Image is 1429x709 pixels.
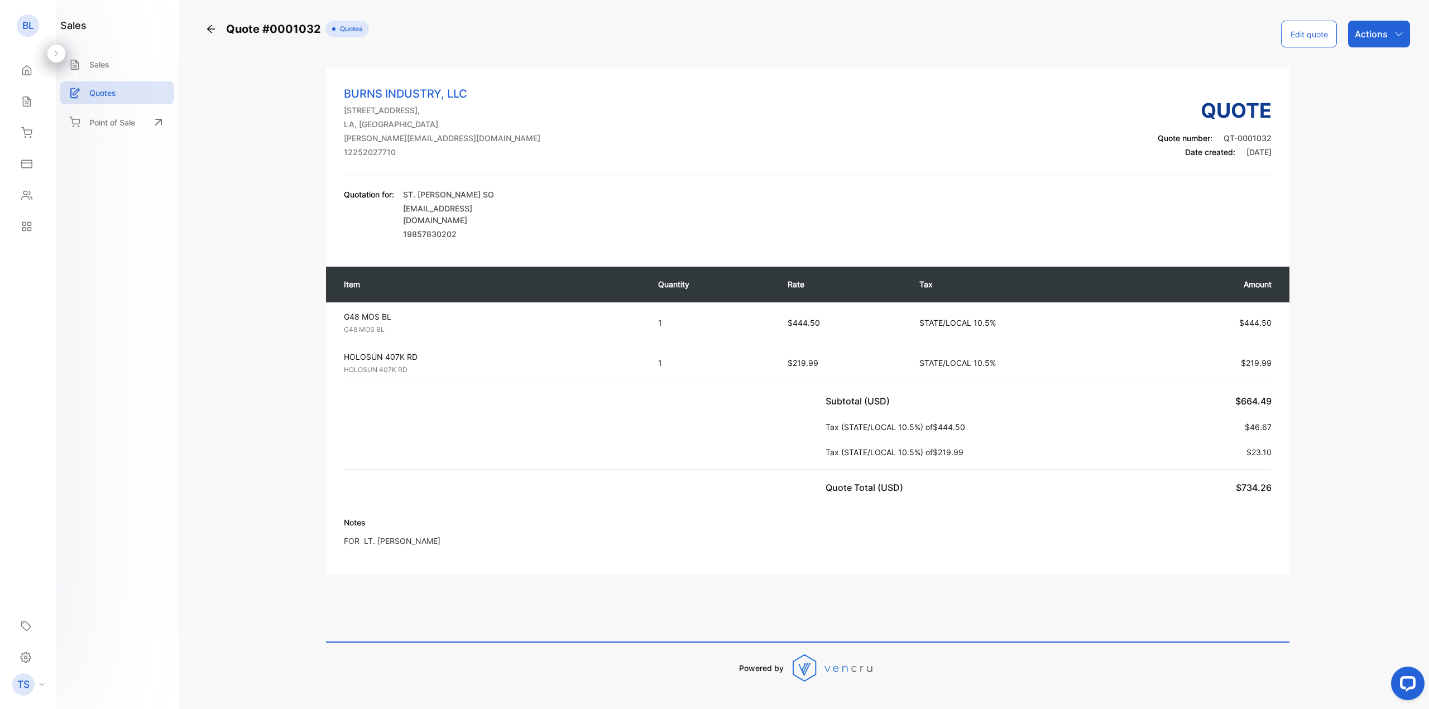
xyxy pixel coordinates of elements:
[344,517,440,528] p: Notes
[1158,132,1272,144] p: Quote number:
[403,202,531,226] p: [EMAIL_ADDRESS][DOMAIN_NAME]
[1241,358,1272,368] span: $219.99
[739,662,784,674] p: Powered by
[344,351,646,363] p: HOLOSUN 407K RD
[344,118,540,130] p: LA, [GEOGRAPHIC_DATA]
[60,18,87,33] h1: sales
[89,59,109,70] p: Sales
[1245,422,1272,432] span: $46.67
[344,325,646,335] p: G48 MOS BL
[826,394,894,408] p: Subtotal (USD)
[826,446,968,458] p: Tax (STATE/LOCAL 10.5%) of
[658,278,765,290] p: Quantity
[1224,133,1272,143] span: QT-0001032
[89,87,116,99] p: Quotes
[344,146,540,158] p: 12252027710
[1281,21,1337,47] button: Edit quote
[22,18,34,33] p: BL
[1355,27,1388,41] p: Actions
[344,535,440,547] p: FOR LT. [PERSON_NAME]
[826,421,970,433] p: Tax (STATE/LOCAL 10.5%) of
[1348,21,1410,47] button: Actions
[403,189,531,200] p: ST. [PERSON_NAME] SO
[226,21,325,37] span: Quote #0001032
[919,357,1135,369] p: STATE/LOCAL 10.5%
[1246,147,1272,157] span: [DATE]
[89,117,135,128] p: Point of Sale
[1382,662,1429,709] iframe: LiveChat chat widget
[1239,318,1272,327] span: $444.50
[788,358,818,368] span: $219.99
[1246,447,1272,457] span: $23.10
[933,447,963,457] span: $219.99
[919,278,1135,290] p: Tax
[344,85,540,102] p: BURNS INDUSTRY, LLC
[788,278,897,290] p: Rate
[658,317,765,329] p: 1
[658,357,765,369] p: 1
[335,24,362,34] span: Quotes
[933,422,965,432] span: $444.50
[344,278,636,290] p: Item
[1235,396,1272,407] span: $664.49
[1158,278,1272,290] p: Amount
[60,110,174,134] a: Point of Sale
[344,104,540,116] p: [STREET_ADDRESS],
[60,53,174,76] a: Sales
[344,189,394,200] p: Quotation for:
[1236,482,1272,493] span: $734.26
[1158,146,1272,158] p: Date created:
[344,365,646,375] p: HOLOSUN 407K RD
[403,228,531,240] p: 19857830202
[788,318,820,327] span: $444.50
[826,481,908,494] p: Quote Total (USD)
[344,132,540,144] p: [PERSON_NAME][EMAIL_ADDRESS][DOMAIN_NAME]
[919,317,1135,329] p: STATE/LOCAL 10.5%
[1158,95,1272,126] h3: Quote
[60,81,174,104] a: Quotes
[344,311,646,322] p: G48 MOS BL
[17,677,30,692] p: TS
